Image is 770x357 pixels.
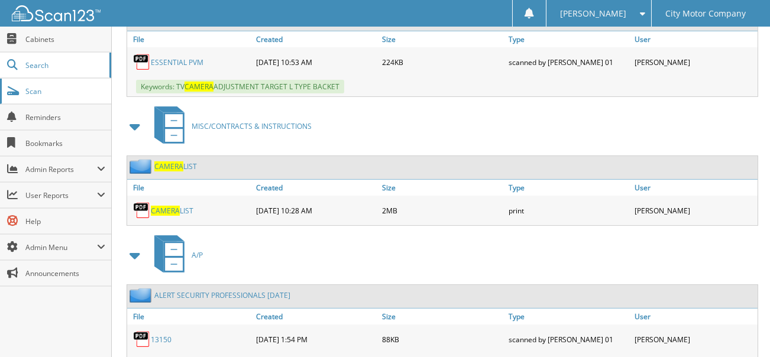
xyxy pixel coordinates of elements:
[506,180,632,196] a: Type
[130,288,154,303] img: folder2.png
[665,10,746,17] span: City Motor Company
[379,180,505,196] a: Size
[127,180,253,196] a: File
[379,199,505,222] div: 2MB
[147,103,312,150] a: MISC/CONTRACTS & INSTRUCTIONS
[136,80,344,93] span: Keywords: TV ADJUSTMENT TARGET L TYPE BACKET
[506,31,632,47] a: Type
[192,250,203,260] span: A/P
[253,309,379,324] a: Created
[154,161,183,171] span: CAMERA
[25,190,97,200] span: User Reports
[130,159,154,174] img: folder2.png
[25,164,97,174] span: Admin Reports
[154,290,290,300] a: ALERT SECURITY PROFESSIONALS [DATE]
[632,199,758,222] div: [PERSON_NAME]
[253,180,379,196] a: Created
[379,327,505,351] div: 88KB
[192,121,312,131] span: MISC/CONTRACTS & INSTRUCTIONS
[632,31,758,47] a: User
[151,57,203,67] a: ESSENTIAL PVM
[25,242,97,252] span: Admin Menu
[151,206,180,216] span: CAMERA
[253,50,379,74] div: [DATE] 10:53 AM
[147,232,203,278] a: A/P
[506,327,632,351] div: scanned by [PERSON_NAME] 01
[253,199,379,222] div: [DATE] 10:28 AM
[379,31,505,47] a: Size
[25,34,105,44] span: Cabinets
[25,268,105,278] span: Announcements
[632,180,758,196] a: User
[12,5,101,21] img: scan123-logo-white.svg
[127,31,253,47] a: File
[154,161,197,171] a: CAMERALIST
[25,138,105,148] span: Bookmarks
[133,53,151,71] img: PDF.png
[25,60,103,70] span: Search
[632,309,758,324] a: User
[632,50,758,74] div: [PERSON_NAME]
[133,202,151,219] img: PDF.png
[25,112,105,122] span: Reminders
[133,330,151,348] img: PDF.png
[25,86,105,96] span: Scan
[632,327,758,351] div: [PERSON_NAME]
[253,327,379,351] div: [DATE] 1:54 PM
[711,300,770,357] iframe: Chat Widget
[506,50,632,74] div: scanned by [PERSON_NAME] 01
[151,335,172,345] a: 13150
[506,309,632,324] a: Type
[25,216,105,226] span: Help
[127,309,253,324] a: File
[560,10,626,17] span: [PERSON_NAME]
[379,50,505,74] div: 224KB
[185,82,213,92] span: CAMERA
[151,206,193,216] a: CAMERALIST
[379,309,505,324] a: Size
[253,31,379,47] a: Created
[506,199,632,222] div: print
